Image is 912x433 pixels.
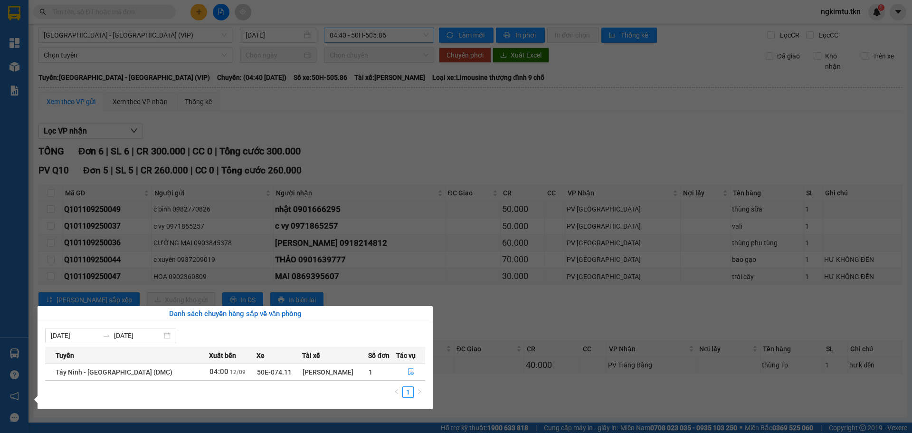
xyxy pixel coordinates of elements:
[302,350,320,361] span: Tài xế
[396,350,416,361] span: Tác vụ
[417,389,422,395] span: right
[114,330,162,341] input: Đến ngày
[394,389,399,395] span: left
[56,368,172,376] span: Tây Ninh - [GEOGRAPHIC_DATA] (DMC)
[209,367,228,376] span: 04:00
[303,367,368,377] div: [PERSON_NAME]
[103,332,110,339] span: to
[56,350,74,361] span: Tuyến
[369,368,372,376] span: 1
[209,350,236,361] span: Xuất bến
[403,387,413,397] a: 1
[391,386,402,398] li: Previous Page
[103,332,110,339] span: swap-right
[414,386,425,398] li: Next Page
[414,386,425,398] button: right
[257,368,292,376] span: 50E-074.11
[408,368,414,376] span: file-done
[391,386,402,398] button: left
[402,386,414,398] li: 1
[397,365,425,380] button: file-done
[368,350,389,361] span: Số đơn
[51,330,99,341] input: Từ ngày
[230,369,246,375] span: 12/09
[256,350,265,361] span: Xe
[45,308,425,320] div: Danh sách chuyến hàng sắp về văn phòng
